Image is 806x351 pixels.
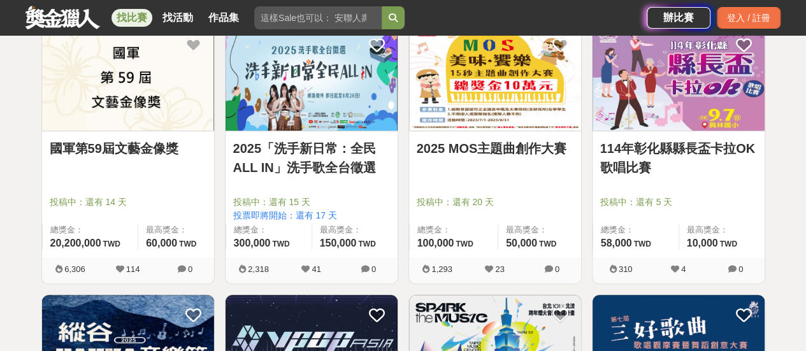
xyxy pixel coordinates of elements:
[600,139,757,177] a: 114年彰化縣縣長盃卡拉OK歌唱比賽
[431,264,452,274] span: 1,293
[687,238,718,248] span: 10,000
[112,9,152,27] a: 找比賽
[146,224,206,236] span: 最高獎金：
[506,224,573,236] span: 最高獎金：
[312,264,320,274] span: 41
[738,264,743,274] span: 0
[593,24,765,131] img: Cover Image
[717,7,781,29] div: 登入 / 註冊
[619,264,633,274] span: 310
[633,240,651,248] span: TWD
[681,264,686,274] span: 4
[233,209,390,222] span: 投票即將開始：還有 17 天
[495,264,504,274] span: 23
[179,240,196,248] span: TWD
[417,238,454,248] span: 100,000
[226,24,398,131] img: Cover Image
[555,264,559,274] span: 0
[126,264,140,274] span: 114
[157,9,198,27] a: 找活動
[233,196,390,209] span: 投稿中：還有 15 天
[600,196,757,209] span: 投稿中：還有 5 天
[234,238,271,248] span: 300,000
[320,224,390,236] span: 最高獎金：
[50,224,131,236] span: 總獎金：
[188,264,192,274] span: 0
[233,139,390,177] a: 2025「洗手新日常：全民 ALL IN」洗手歌全台徵選
[248,264,269,274] span: 2,318
[103,240,120,248] span: TWD
[146,238,177,248] span: 60,000
[50,196,206,209] span: 投稿中：還有 14 天
[539,240,556,248] span: TWD
[254,6,382,29] input: 這樣Sale也可以： 安聯人壽創意銷售法募集
[506,238,537,248] span: 50,000
[417,139,573,158] a: 2025 MOS主題曲創作大賽
[417,196,573,209] span: 投稿中：還有 20 天
[647,7,710,29] a: 辦比賽
[409,24,581,131] img: Cover Image
[272,240,289,248] span: TWD
[320,238,357,248] span: 150,000
[64,264,85,274] span: 6,306
[456,240,473,248] span: TWD
[50,238,101,248] span: 20,200,000
[203,9,244,27] a: 作品集
[601,238,632,248] span: 58,000
[50,139,206,158] a: 國軍第59屆文藝金像獎
[42,24,214,131] img: Cover Image
[371,264,376,274] span: 0
[234,224,304,236] span: 總獎金：
[687,224,757,236] span: 最高獎金：
[358,240,375,248] span: TWD
[417,224,490,236] span: 總獎金：
[719,240,737,248] span: TWD
[601,224,671,236] span: 總獎金：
